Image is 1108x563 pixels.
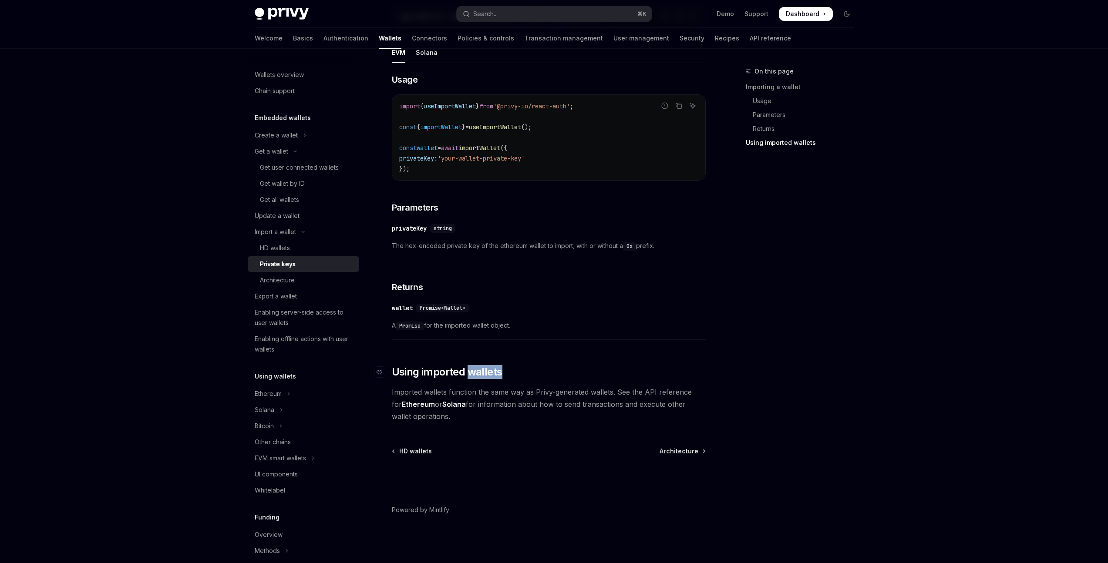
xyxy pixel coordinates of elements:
a: Basics [293,28,313,49]
span: const [399,123,417,131]
a: Demo [717,10,734,18]
div: Export a wallet [255,291,297,302]
a: Navigate to header [374,365,392,379]
div: Methods [255,546,280,556]
a: Whitelabel [248,483,359,498]
span: HD wallets [399,447,432,456]
a: Using imported wallets [746,136,861,150]
span: Usage [392,74,418,86]
a: Policies & controls [458,28,514,49]
span: const [399,144,417,152]
div: EVM [392,42,405,63]
span: importWallet [458,144,500,152]
div: Search... [473,9,498,19]
span: The hex-encoded private key of the ethereum wallet to import, with or without a prefix. [392,241,706,251]
span: Architecture [660,447,698,456]
a: Architecture [248,272,359,288]
div: Get user connected wallets [260,162,339,173]
button: Toggle Get a wallet section [248,144,359,159]
span: ⌘ K [637,10,647,17]
button: Toggle Methods section [248,543,359,559]
span: Using imported wallets [392,365,502,379]
div: Bitcoin [255,421,274,431]
div: Enabling offline actions with user wallets [255,334,354,355]
a: Security [680,28,704,49]
div: Wallets overview [255,70,304,80]
a: UI components [248,466,359,482]
span: ({ [500,144,507,152]
button: Toggle Ethereum section [248,386,359,402]
span: privateKey: [399,154,438,162]
span: importWallet [420,123,462,131]
button: Toggle Import a wallet section [248,224,359,240]
a: Get all wallets [248,192,359,208]
div: Solana [416,42,438,63]
a: Welcome [255,28,283,49]
a: Parameters [746,108,861,122]
span: } [462,123,465,131]
div: Private keys [260,259,296,269]
span: import [399,102,420,110]
span: string [434,225,452,232]
a: Architecture [660,447,705,456]
a: Wallets overview [248,67,359,83]
span: } [476,102,479,110]
span: from [479,102,493,110]
span: Promise<Wallet> [420,305,465,312]
a: Wallets [379,28,401,49]
a: Connectors [412,28,447,49]
span: A for the imported wallet object. [392,320,706,331]
span: await [441,144,458,152]
button: Toggle Solana section [248,402,359,418]
button: Toggle Create a wallet section [248,127,359,143]
code: 0x [623,242,636,251]
span: wallet [417,144,438,152]
a: Enabling server-side access to user wallets [248,305,359,331]
a: Importing a wallet [746,80,861,94]
span: }); [399,165,410,173]
a: Ethereum [402,400,435,409]
h5: Using wallets [255,371,296,382]
span: Returns [392,281,423,293]
span: { [417,123,420,131]
span: Parameters [392,201,438,214]
a: Transaction management [525,28,603,49]
span: useImportWallet [424,102,476,110]
span: = [465,123,469,131]
span: '@privy-io/react-auth' [493,102,570,110]
a: Chain support [248,83,359,99]
span: On this page [754,66,794,77]
span: = [438,144,441,152]
a: Authentication [323,28,368,49]
div: Get all wallets [260,194,299,205]
code: Promise [396,322,424,330]
a: Recipes [715,28,739,49]
a: Support [744,10,768,18]
div: Other chains [255,437,291,447]
div: Whitelabel [255,485,285,496]
a: Private keys [248,256,359,272]
div: Import a wallet [255,227,296,237]
a: Overview [248,527,359,543]
img: dark logo [255,8,309,20]
a: Usage [746,94,861,108]
span: Imported wallets function the same way as Privy-generated wallets. See the API reference for or f... [392,386,706,422]
span: { [420,102,424,110]
span: (); [521,123,532,131]
a: Other chains [248,434,359,450]
div: EVM smart wallets [255,453,306,463]
div: Solana [255,405,274,415]
a: HD wallets [393,447,432,456]
span: useImportWallet [469,123,521,131]
a: Powered by Mintlify [392,506,449,514]
span: ; [570,102,573,110]
button: Ask AI [687,100,698,111]
div: Architecture [260,275,295,285]
div: Get wallet by ID [260,178,305,189]
div: UI components [255,469,298,479]
div: Get a wallet [255,146,288,157]
span: Dashboard [786,10,819,18]
a: Update a wallet [248,208,359,224]
span: 'your-wallet-private-key' [438,154,525,162]
div: Enabling server-side access to user wallets [255,307,354,328]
